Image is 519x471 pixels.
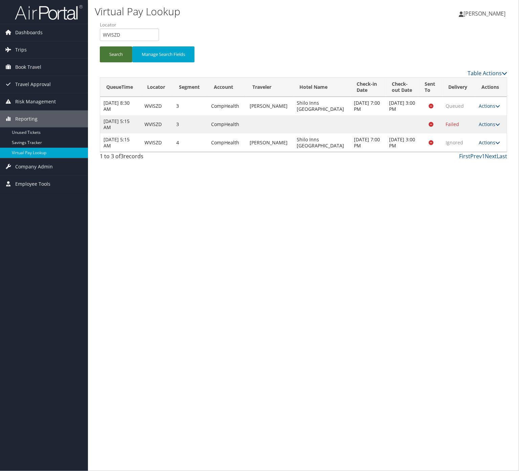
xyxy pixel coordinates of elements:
td: CompHealth [208,115,246,134]
span: Failed [446,121,459,127]
a: Actions [479,139,500,146]
td: WVISZD [141,115,173,134]
a: Prev [470,152,482,160]
td: WVISZD [141,134,173,152]
button: Search [100,46,132,62]
th: Check-in Date: activate to sort column ascending [351,78,386,97]
span: Travel Approval [15,76,51,93]
td: CompHealth [208,97,246,115]
a: Last [497,152,507,160]
td: 3 [173,97,207,115]
span: Dashboards [15,24,43,41]
td: [DATE] 7:00 PM [351,97,386,115]
a: First [459,152,470,160]
th: QueueTime: activate to sort column descending [100,78,141,97]
h1: Virtual Pay Lookup [95,4,373,19]
th: Traveler: activate to sort column ascending [246,78,293,97]
th: Sent To: activate to sort column ascending [419,78,443,97]
button: Manage Search Fields [132,46,195,62]
td: [DATE] 3:00 PM [386,134,419,152]
td: Shilo Inns [GEOGRAPHIC_DATA] [293,134,351,152]
td: [DATE] 5:15 AM [100,134,141,152]
img: airportal-logo.png [15,4,83,20]
a: 1 [482,152,485,160]
th: Hotel Name: activate to sort column ascending [293,78,351,97]
a: Actions [479,121,500,127]
td: Shilo Inns [GEOGRAPHIC_DATA] [293,97,351,115]
th: Segment: activate to sort column ascending [173,78,207,97]
td: 4 [173,134,207,152]
td: [DATE] 7:00 PM [351,134,386,152]
span: Ignored [446,139,464,146]
td: [DATE] 3:00 PM [386,97,419,115]
td: [PERSON_NAME] [246,134,293,152]
th: Actions [475,78,507,97]
a: Table Actions [468,69,507,77]
span: 3 [120,152,123,160]
td: [DATE] 5:15 AM [100,115,141,134]
a: Next [485,152,497,160]
span: Book Travel [15,59,41,76]
td: CompHealth [208,134,246,152]
span: Risk Management [15,93,56,110]
span: Trips [15,41,27,58]
td: 3 [173,115,207,134]
th: Check-out Date: activate to sort column ascending [386,78,419,97]
div: 1 to 3 of records [100,152,194,164]
td: [DATE] 8:30 AM [100,97,141,115]
span: Company Admin [15,158,53,175]
span: Queued [446,103,464,109]
th: Account: activate to sort column ascending [208,78,246,97]
a: [PERSON_NAME] [459,3,512,24]
td: WVISZD [141,97,173,115]
span: Reporting [15,110,38,127]
th: Delivery: activate to sort column ascending [443,78,475,97]
span: [PERSON_NAME] [464,10,505,17]
span: Employee Tools [15,176,50,192]
th: Locator: activate to sort column ascending [141,78,173,97]
a: Actions [479,103,500,109]
label: Locator [100,21,164,28]
td: [PERSON_NAME] [246,97,293,115]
